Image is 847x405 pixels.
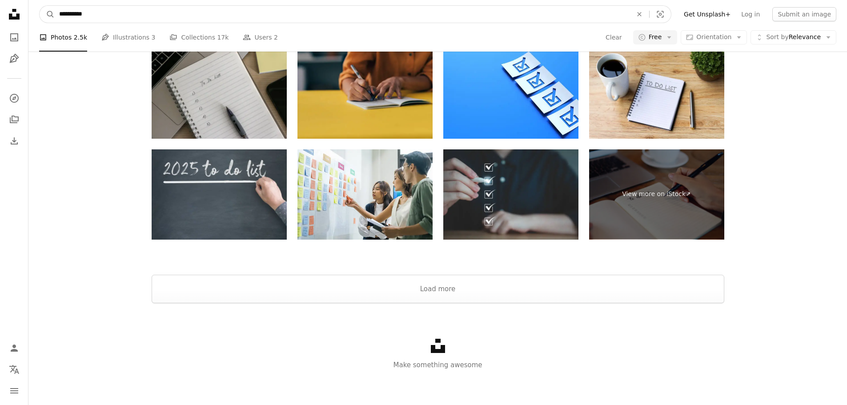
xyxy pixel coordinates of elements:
[649,33,662,42] span: Free
[5,339,23,357] a: Log in / Sign up
[5,28,23,46] a: Photos
[5,5,23,25] a: Home — Unsplash
[152,149,287,240] img: 2025 New Year to do List on Blackboard
[5,361,23,378] button: Language
[5,89,23,107] a: Explore
[681,30,747,44] button: Orientation
[772,7,836,21] button: Submit an image
[766,33,821,42] span: Relevance
[169,23,229,52] a: Collections 17k
[736,7,765,21] a: Log in
[152,48,287,139] img: Organization and To Do List concept, workplace with notepad, ballpoint pen, some sticky notes, a ...
[766,33,788,40] span: Sort by
[5,382,23,400] button: Menu
[274,32,278,42] span: 2
[297,149,433,240] img: brainstorming session, using sticky notes on a task board (kanban) to organize ideas and workflow...
[5,132,23,150] a: Download History
[5,111,23,128] a: Collections
[152,32,156,42] span: 3
[297,48,433,139] img: Close-up of a Person Writing in a Notebook on a Yellow Table
[678,7,736,21] a: Get Unsplash+
[40,6,55,23] button: Search Unsplash
[443,48,578,139] img: Checklist
[243,23,278,52] a: Users 2
[39,5,671,23] form: Find visuals sitewide
[605,30,622,44] button: Clear
[28,360,847,370] p: Make something awesome
[443,149,578,240] img: Checklist, Task list, Survey and assessment, Quality Control, Goal achievement and business succe...
[633,30,678,44] button: Free
[152,275,724,303] button: Load more
[589,48,724,139] img: To Do List on Note Pad With Coffee and Pen on Office Desk
[101,23,155,52] a: Illustrations 3
[630,6,649,23] button: Clear
[5,50,23,68] a: Illustrations
[751,30,836,44] button: Sort byRelevance
[217,32,229,42] span: 17k
[696,33,731,40] span: Orientation
[650,6,671,23] button: Visual search
[589,149,724,240] a: View more on iStock↗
